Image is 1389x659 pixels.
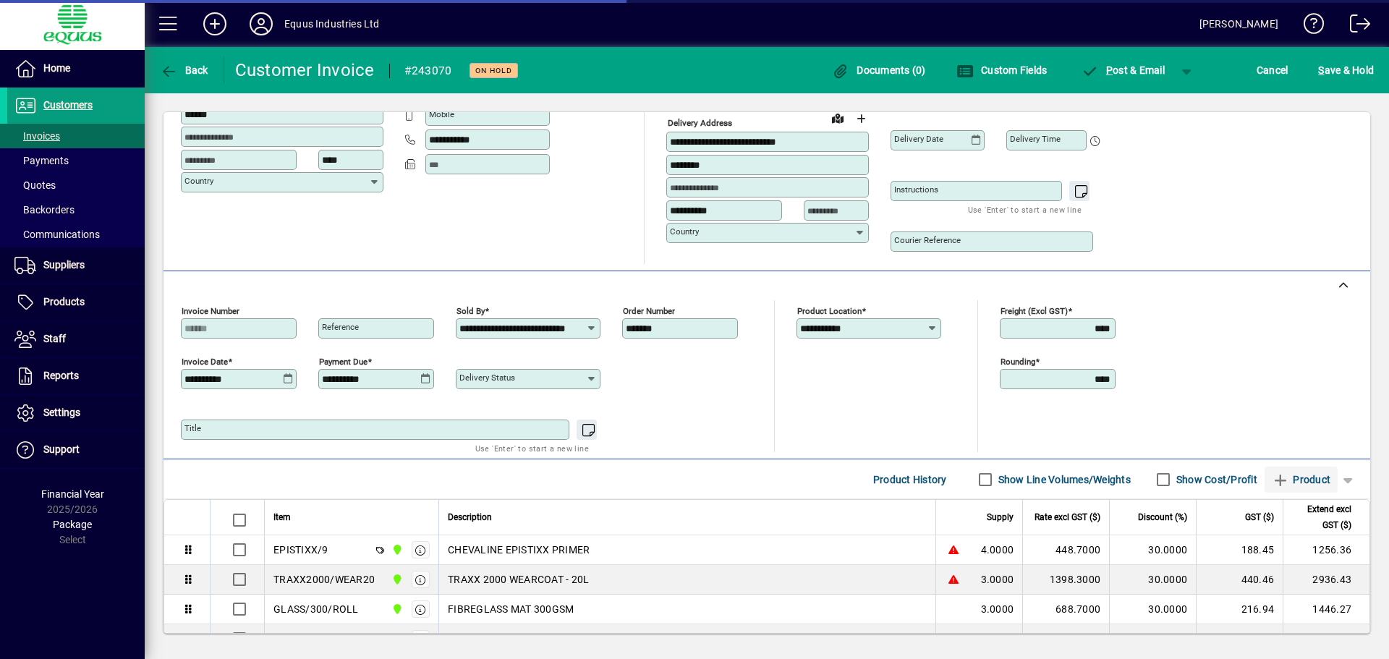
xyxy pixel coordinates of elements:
[43,370,79,381] span: Reports
[475,66,512,75] span: On hold
[7,124,145,148] a: Invoices
[1035,509,1100,525] span: Rate excl GST ($)
[1032,543,1100,557] div: 448.7000
[388,542,404,558] span: 1B BLENHEIM
[1196,624,1283,653] td: 106.44
[448,602,574,616] span: FIBREGLASS MAT 300GSM
[448,509,492,525] span: Description
[832,64,926,76] span: Documents (0)
[43,296,85,307] span: Products
[670,226,699,237] mat-label: Country
[1109,624,1196,653] td: 30.0000
[238,11,284,37] button: Profile
[974,632,1014,646] span: 31.0000
[873,468,947,491] span: Product History
[953,57,1051,83] button: Custom Fields
[14,179,56,191] span: Quotes
[156,57,212,83] button: Back
[284,12,380,35] div: Equus Industries Ltd
[867,467,953,493] button: Product History
[1314,57,1377,83] button: Save & Hold
[1001,357,1035,367] mat-label: Rounding
[894,134,943,144] mat-label: Delivery date
[1081,64,1165,76] span: ost & Email
[41,488,104,500] span: Financial Year
[7,51,145,87] a: Home
[1339,3,1371,50] a: Logout
[1109,595,1196,624] td: 30.0000
[273,543,328,557] div: EPISTIXX/9
[1106,64,1113,76] span: P
[184,423,201,433] mat-label: Title
[1032,572,1100,587] div: 1398.3000
[849,107,872,130] button: Choose address
[7,148,145,173] a: Payments
[7,432,145,468] a: Support
[1293,3,1325,50] a: Knowledge Base
[319,357,368,367] mat-label: Payment due
[322,322,359,332] mat-label: Reference
[1318,59,1374,82] span: ave & Hold
[826,106,849,129] a: View on map
[981,602,1014,616] span: 3.0000
[184,176,213,186] mat-label: Country
[1196,535,1283,565] td: 188.45
[1032,602,1100,616] div: 688.7000
[14,204,75,216] span: Backorders
[192,11,238,37] button: Add
[7,321,145,357] a: Staff
[7,173,145,197] a: Quotes
[1109,535,1196,565] td: 30.0000
[981,543,1014,557] span: 4.0000
[7,197,145,222] a: Backorders
[1010,134,1061,144] mat-label: Delivery time
[7,222,145,247] a: Communications
[43,259,85,271] span: Suppliers
[968,201,1082,218] mat-hint: Use 'Enter' to start a new line
[145,57,224,83] app-page-header-button: Back
[797,306,862,316] mat-label: Product location
[456,306,485,316] mat-label: Sold by
[1283,565,1369,595] td: 2936.43
[987,509,1014,525] span: Supply
[43,62,70,74] span: Home
[956,64,1048,76] span: Custom Fields
[1196,595,1283,624] td: 216.94
[448,572,589,587] span: TRAXX 2000 WEARCOAT - 20L
[828,57,930,83] button: Documents (0)
[7,284,145,320] a: Products
[1283,535,1369,565] td: 1256.36
[981,572,1014,587] span: 3.0000
[1196,565,1283,595] td: 440.46
[388,601,404,617] span: 1B BLENHEIM
[388,571,404,587] span: 1B BLENHEIM
[1245,509,1274,525] span: GST ($)
[623,306,675,316] mat-label: Order number
[388,631,404,647] span: 1B BLENHEIM
[1032,632,1100,646] div: 32.7000
[273,509,291,525] span: Item
[475,440,589,456] mat-hint: Use 'Enter' to start a new line
[995,472,1131,487] label: Show Line Volumes/Weights
[429,109,454,119] mat-label: Mobile
[273,572,375,587] div: TRAXX2000/WEAR20
[448,632,624,646] span: TREMCO DYMONIC 100 600ml - GREY
[160,64,208,76] span: Back
[273,632,356,646] div: DYMONIC100/GR
[53,519,92,530] span: Package
[404,59,452,82] div: #243070
[894,235,961,245] mat-label: Courier Reference
[1283,595,1369,624] td: 1446.27
[1265,467,1338,493] button: Product
[43,333,66,344] span: Staff
[1272,468,1330,491] span: Product
[1283,624,1369,653] td: 709.59
[1173,472,1257,487] label: Show Cost/Profit
[7,358,145,394] a: Reports
[14,229,100,240] span: Communications
[894,184,938,195] mat-label: Instructions
[1253,57,1292,83] button: Cancel
[182,357,228,367] mat-label: Invoice date
[1199,12,1278,35] div: [PERSON_NAME]
[43,407,80,418] span: Settings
